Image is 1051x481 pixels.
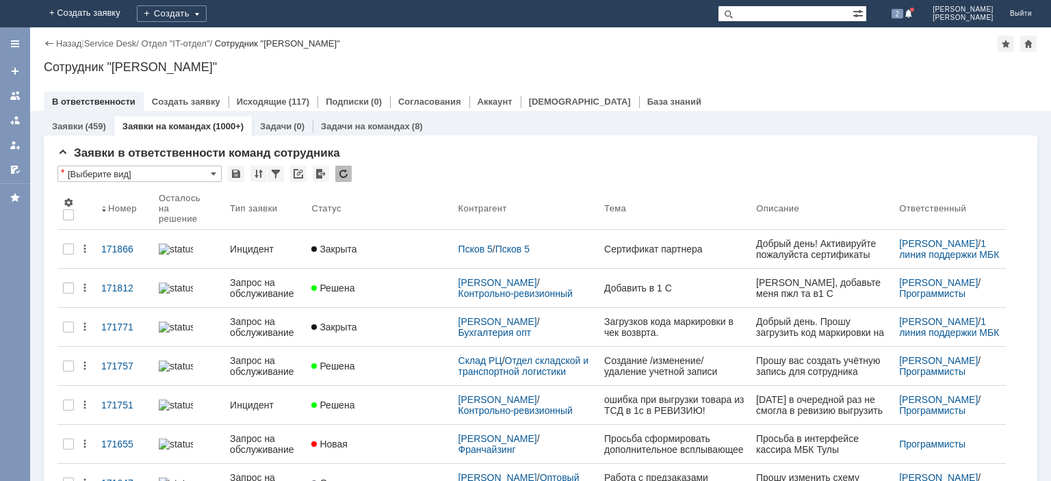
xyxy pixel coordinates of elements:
a: [PERSON_NAME] [899,316,978,327]
a: Запрос на обслуживание [224,425,306,463]
div: Скопировать ссылку на список [290,166,307,182]
a: Просьба сформировать дополнительное всплывающее окно в интерфейсе продавца-консультанта во всех М... [599,425,751,463]
div: Инцидент [230,244,300,255]
div: 171751 [101,400,148,411]
a: Запрос на обслуживание [224,269,306,307]
a: Отдел "IT-отдел" [141,38,209,49]
span: Решена [311,361,354,372]
div: / [84,38,142,49]
img: statusbar-100 (1).png [159,400,193,411]
div: Загрузков кода маркировки в чек возврта. [604,316,745,338]
span: Закрыта [311,244,356,255]
div: Фильтрация... [268,166,284,182]
a: Инцидент [224,391,306,419]
div: Ответственный [899,203,966,213]
div: (117) [289,96,309,107]
a: Решена [306,352,452,380]
a: Программисты [899,366,965,377]
div: Инцидент [230,400,300,411]
a: [PERSON_NAME] [899,238,978,249]
a: [PERSON_NAME] [458,394,537,405]
a: Бухгалтерия опт [458,327,532,338]
div: Сотрудник "[PERSON_NAME]" [215,38,340,49]
div: Тип заявки [230,203,277,213]
span: Расширенный поиск [853,6,866,19]
a: 171655 [96,430,153,458]
div: 171771 [101,322,148,333]
div: Обновлять список [335,166,352,182]
a: Заявки на командах [4,85,26,107]
div: Статус [311,203,341,213]
a: [PERSON_NAME] [899,277,978,288]
div: Осталось на решение [159,193,208,224]
a: Создание /изменение/удаление учетной записи пользователя в УТ [599,347,751,385]
div: Экспорт списка [313,166,329,182]
a: Исходящие [237,96,287,107]
a: statusbar-100 (1).png [153,391,224,419]
div: Сортировка... [250,166,267,182]
a: Заявки на командах [122,121,211,131]
a: Задачи [260,121,291,131]
div: (1000+) [213,121,244,131]
div: / [899,355,1000,377]
a: Задачи на командах [321,121,410,131]
div: / [458,394,593,416]
div: Действия [79,283,90,294]
a: Инцидент [224,235,306,263]
a: [DEMOGRAPHIC_DATA] [529,96,631,107]
a: Заявки в моей ответственности [4,109,26,131]
a: В ответственности [52,96,135,107]
a: Псков 5 [495,244,530,255]
div: Настройки списка отличаются от сохраненных в виде [61,168,64,177]
div: 171655 [101,439,148,450]
div: Запрос на обслуживание [230,355,300,377]
span: 2 [892,9,904,18]
div: Сохранить вид [228,166,244,182]
span: Решена [311,400,354,411]
a: Франчайзинг [458,444,516,455]
a: statusbar-100 (1).png [153,430,224,458]
a: Псков 5 [458,244,493,255]
div: (8) [412,121,423,131]
a: statusbar-100 (1).png [153,274,224,302]
div: (0) [371,96,382,107]
a: statusbar-100 (1).png [153,235,224,263]
a: [PERSON_NAME] [899,394,978,405]
img: statusbar-100 (1).png [159,283,193,294]
a: Создать заявку [152,96,220,107]
div: Добавить в избранное [998,36,1014,52]
div: Действия [79,361,90,372]
a: [PERSON_NAME] [899,355,978,366]
a: Согласования [398,96,461,107]
img: statusbar-100 (1).png [159,361,193,372]
a: 171751 [96,391,153,419]
div: / [899,277,1000,299]
a: Мои согласования [4,159,26,181]
a: 171757 [96,352,153,380]
div: / [458,244,593,255]
th: Ответственный [894,187,1006,230]
span: Настройки [63,197,74,208]
div: Действия [79,244,90,255]
div: Описание [756,203,800,213]
a: Закрыта [306,235,452,263]
a: Загрузков кода маркировки в чек возврта. [599,308,751,346]
div: / [899,394,1000,416]
a: 171771 [96,313,153,341]
div: Сделать домашней страницей [1020,36,1037,52]
a: Подписки [326,96,369,107]
div: / [458,355,593,377]
div: Создать [137,5,207,22]
span: Новая [311,439,348,450]
div: 171757 [101,361,148,372]
div: Запрос на обслуживание [230,316,300,338]
div: Сертификат партнера [604,244,745,255]
th: Тема [599,187,751,230]
div: 171866 [101,244,148,255]
a: Решена [306,391,452,419]
div: (0) [294,121,304,131]
span: [PERSON_NAME] [933,14,994,22]
span: от 11. [51,33,79,44]
a: Новая [306,430,452,458]
span: Решена [311,283,354,294]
